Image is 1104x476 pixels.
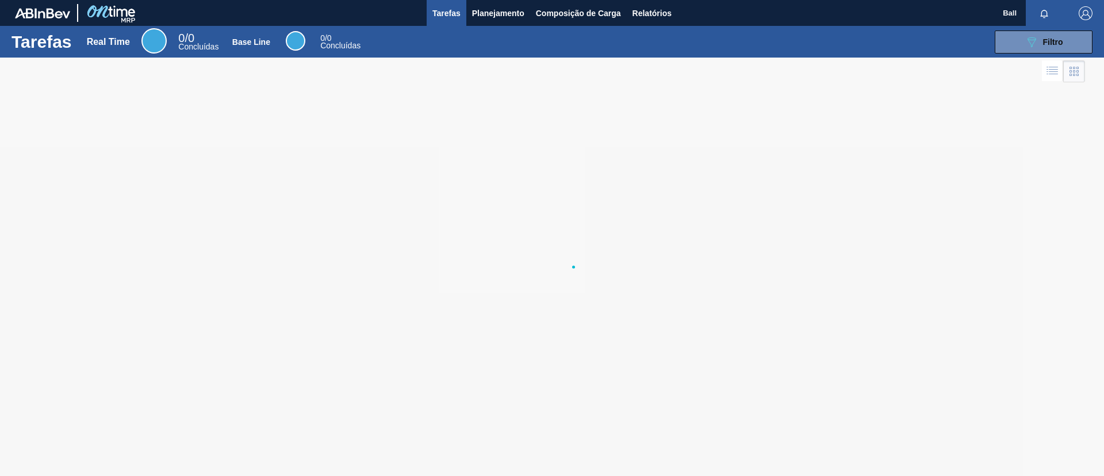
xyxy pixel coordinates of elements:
div: Base Line [286,31,305,51]
span: Concluídas [178,42,218,51]
span: 0 [320,33,325,43]
span: Concluídas [320,41,361,50]
div: Real Time [87,37,130,47]
img: Logout [1079,6,1092,20]
button: Filtro [995,31,1092,54]
span: / 0 [320,33,331,43]
div: Real Time [178,33,218,51]
span: Filtro [1043,37,1063,47]
div: Base Line [320,35,361,49]
span: Planejamento [472,6,524,20]
img: TNhmsLtSVTkK8tSr43FrP2fwEKptu5GPRR3wAAAABJRU5ErkJggg== [15,8,70,18]
span: Relatórios [632,6,672,20]
div: Real Time [141,28,167,54]
button: Notificações [1026,5,1063,21]
span: Tarefas [432,6,461,20]
div: Base Line [232,37,270,47]
span: / 0 [178,32,194,44]
h1: Tarefas [11,35,72,48]
span: 0 [178,32,185,44]
span: Composição de Carga [536,6,621,20]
